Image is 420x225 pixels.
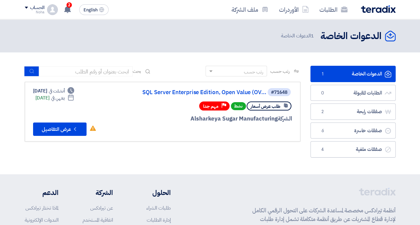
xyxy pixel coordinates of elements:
button: عرض التفاصيل [33,123,87,136]
a: الطلبات [314,2,353,17]
span: أنشئت في [49,87,65,94]
img: profile_test.png [47,4,58,15]
span: رتب حسب [270,68,289,75]
a: اتفاقية المستخدم [83,216,113,224]
span: الشركة [278,115,292,123]
li: الحلول [133,188,171,198]
span: English [84,8,98,12]
a: الدعوات الخاصة1 [310,66,396,82]
div: [DATE] [35,94,75,101]
span: مهم جدا [203,103,219,109]
span: ينتهي في [51,94,65,101]
a: عن تيرادكس [90,204,113,212]
a: طلبات الشراء [146,204,171,212]
a: SQL Server Enterprise Edition, Open Value (OV... [133,89,266,95]
a: صفقات رابحة2 [310,103,396,120]
div: #71648 [271,90,287,95]
img: Teradix logo [361,5,396,13]
a: الندوات الإلكترونية [25,216,58,224]
span: الدعوات الخاصة [281,32,315,40]
span: 2 [319,108,327,115]
input: ابحث بعنوان أو رقم الطلب [39,66,133,76]
div: الحساب [30,5,44,11]
li: الدعم [25,188,58,198]
a: صفقات خاسرة6 [310,123,396,139]
div: Alsharkeya Sugar Manufacturing [131,115,292,123]
a: ملف الشركة [226,2,274,17]
span: 1 [311,32,314,39]
span: 4 [319,146,327,153]
div: Noha [25,10,44,14]
span: نشط [231,102,246,110]
button: English [79,4,109,15]
a: لماذا تختار تيرادكس [25,204,58,212]
span: 1 [319,71,327,77]
span: 6 [319,128,327,134]
a: صفقات ملغية4 [310,141,396,158]
h2: الدعوات الخاصة [320,30,382,43]
span: 0 [319,90,327,96]
span: بحث [133,68,141,75]
a: إدارة الطلبات [147,216,171,224]
span: 2 [66,2,72,8]
a: الطلبات المقبولة0 [310,85,396,101]
span: طلب عرض أسعار [251,103,280,109]
div: رتب حسب [244,68,263,75]
div: [DATE] [33,87,75,94]
a: الأوردرات [274,2,314,17]
li: الشركة [78,188,113,198]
